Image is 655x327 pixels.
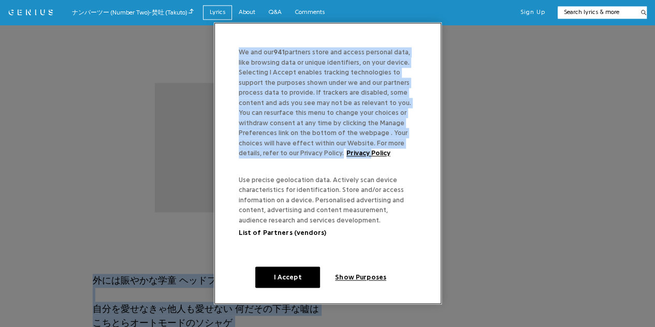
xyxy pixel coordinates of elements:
div: We and our partners store and access personal data, like browsing data or unique identifiers, on ... [239,47,426,175]
button: Show Purposes, Opens the preference center dialog [328,266,393,288]
input: Search lyrics & more [558,8,635,17]
button: Sign Up [520,8,545,17]
div: ナンバーツー (Number Two) - 焚吐 (Takuto) [72,7,194,17]
div: Privacy [214,22,442,304]
a: About [232,5,262,19]
a: Q&A [262,5,288,19]
a: Lyrics [203,5,232,19]
p: Use precise geolocation data. Actively scan device characteristics for identification. Store and/... [239,175,417,238]
button: List of Partners (vendors) [239,228,326,239]
a: More information about your privacy, opens in a new tab [346,150,390,156]
button: I Accept [255,266,320,288]
a: Comments [288,5,331,19]
div: Cookie banner [214,22,442,304]
span: 941 [273,49,285,55]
